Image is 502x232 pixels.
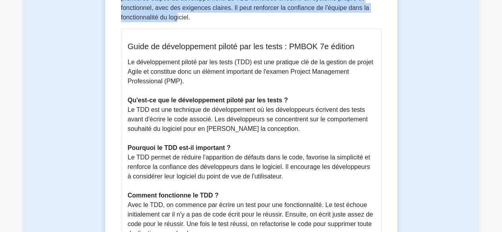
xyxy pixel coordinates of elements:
font: Qu'est-ce que le développement piloté par les tests ? [128,97,288,104]
font: Le développement piloté par les tests (TDD) est une pratique clé de la gestion de projet Agile et... [128,59,373,84]
font: Comment fonctionne le TDD ? [128,192,219,199]
font: Le TDD permet de réduire l'apparition de défauts dans le code, favorise la simplicité et renforce... [128,154,370,180]
font: Pourquoi le TDD est-il important ? [128,144,231,151]
font: Le TDD est une technique de développement où les développeurs écrivent des tests avant d'écrire l... [128,106,368,132]
font: Guide de développement piloté par les tests : PMBOK 7e édition [128,42,354,51]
